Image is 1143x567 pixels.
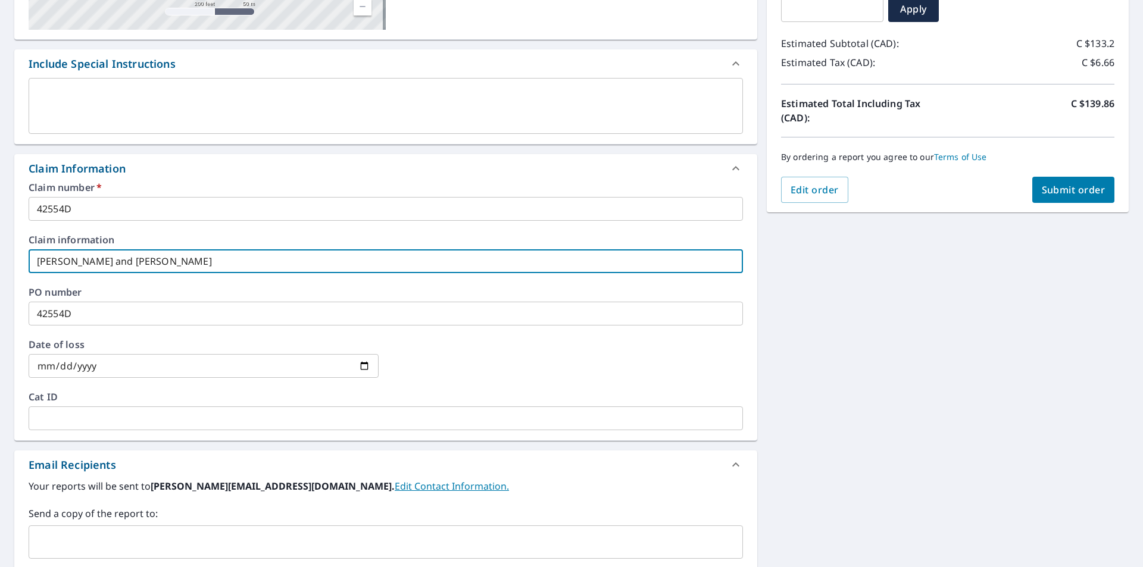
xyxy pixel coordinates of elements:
p: Estimated Total Including Tax (CAD): [781,96,948,125]
label: Date of loss [29,340,379,349]
span: Submit order [1042,183,1105,196]
p: Estimated Subtotal (CAD): [781,36,948,51]
div: Email Recipients [29,457,116,473]
label: PO number [29,287,743,297]
label: Claim number [29,183,743,192]
button: Submit order [1032,177,1115,203]
div: Email Recipients [14,450,757,479]
span: Edit order [791,183,839,196]
p: Estimated Tax (CAD): [781,55,948,70]
span: Apply [898,2,929,15]
label: Send a copy of the report to: [29,506,743,521]
p: By ordering a report you agree to our [781,152,1114,162]
div: Claim Information [14,154,757,183]
button: Edit order [781,177,848,203]
label: Your reports will be sent to [29,479,743,493]
b: [PERSON_NAME][EMAIL_ADDRESS][DOMAIN_NAME]. [151,480,395,493]
a: EditContactInfo [395,480,509,493]
div: Include Special Instructions [29,56,176,72]
p: C $6.66 [1082,55,1114,70]
label: Claim information [29,235,743,245]
div: Claim Information [29,161,126,177]
label: Cat ID [29,392,743,402]
p: C $139.86 [1071,96,1114,125]
p: C $133.2 [1076,36,1114,51]
div: Include Special Instructions [14,49,757,78]
a: Terms of Use [934,151,987,162]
